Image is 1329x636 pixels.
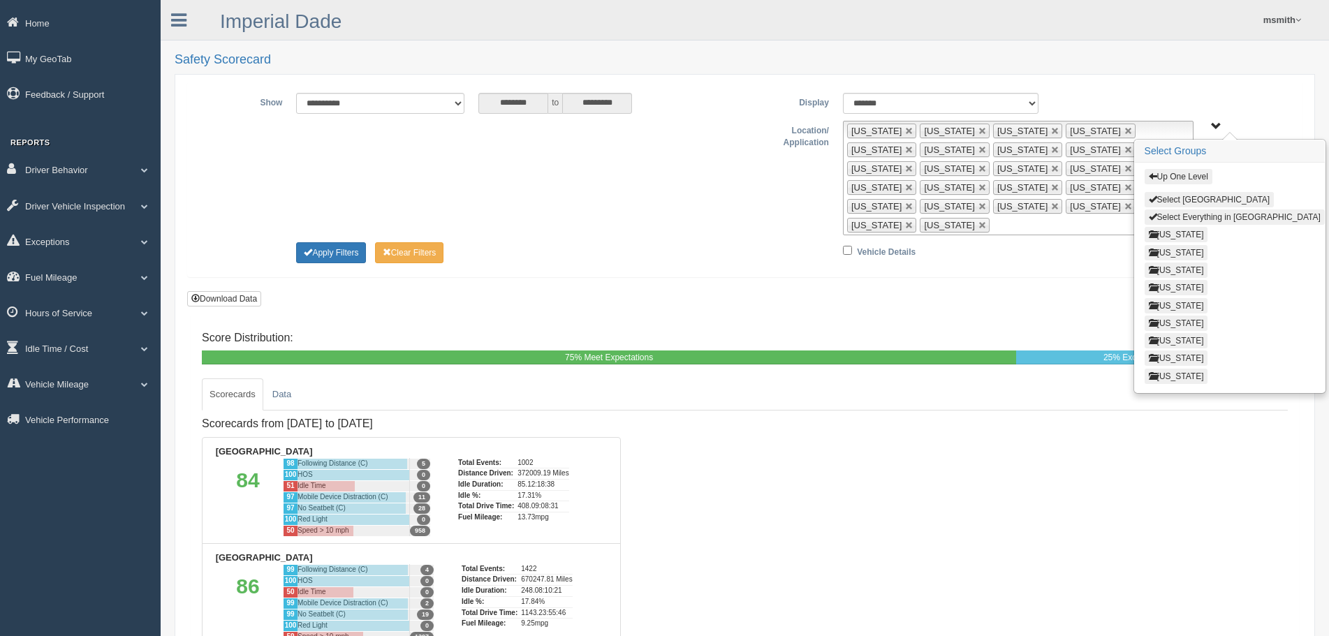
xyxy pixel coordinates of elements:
[283,586,298,598] div: 50
[521,585,572,596] div: 248.08:10:21
[851,163,902,174] span: [US_STATE]
[997,163,1048,174] span: [US_STATE]
[458,512,514,523] div: Fuel Mileage:
[997,145,1048,155] span: [US_STATE]
[375,242,444,263] button: Change Filter Options
[1145,169,1212,184] button: Up One Level
[175,53,1315,67] h2: Safety Scorecard
[462,607,517,619] div: Total Drive Time:
[413,503,430,514] span: 28
[420,576,434,586] span: 0
[458,468,514,479] div: Distance Driven:
[413,492,430,503] span: 11
[420,598,434,609] span: 2
[1135,140,1325,163] h3: Select Groups
[1145,350,1208,366] button: [US_STATE]
[283,469,298,480] div: 100
[997,126,1048,136] span: [US_STATE]
[517,468,568,479] div: 372009.19 Miles
[462,574,517,585] div: Distance Driven:
[851,201,902,212] span: [US_STATE]
[417,459,430,469] span: 5
[202,378,263,411] a: Scorecards
[202,417,621,430] h4: Scorecards from [DATE] to [DATE]
[458,490,514,501] div: Idle %:
[283,620,298,631] div: 100
[521,574,572,585] div: 670247.81 Miles
[1070,182,1120,193] span: [US_STATE]
[851,126,902,136] span: [US_STATE]
[521,564,572,575] div: 1422
[417,470,430,480] span: 0
[283,598,298,609] div: 99
[924,220,974,230] span: [US_STATE]
[1103,353,1200,362] span: 25% Exceed Expectations
[283,458,298,469] div: 98
[565,353,653,362] span: 75% Meet Expectations
[420,621,434,631] span: 0
[517,490,568,501] div: 17.31%
[458,479,514,490] div: Idle Duration:
[1070,163,1120,174] span: [US_STATE]
[997,201,1048,212] span: [US_STATE]
[283,525,298,536] div: 50
[521,618,572,629] div: 9.25mpg
[1145,227,1208,242] button: [US_STATE]
[517,458,568,468] div: 1002
[924,201,974,212] span: [US_STATE]
[202,332,1288,344] h4: Score Distribution:
[187,291,261,306] button: Download Data
[1145,262,1208,278] button: [US_STATE]
[924,182,974,193] span: [US_STATE]
[924,126,974,136] span: [US_STATE]
[283,503,298,514] div: 97
[458,501,514,512] div: Total Drive Time:
[857,242,916,259] label: Vehicle Details
[417,515,430,525] span: 0
[420,587,434,598] span: 0
[283,491,298,503] div: 97
[924,145,974,155] span: [US_STATE]
[462,585,517,596] div: Idle Duration:
[462,564,517,575] div: Total Events:
[458,458,514,468] div: Total Events:
[198,93,289,110] label: Show
[1145,245,1208,260] button: [US_STATE]
[1145,316,1208,331] button: [US_STATE]
[420,565,434,575] span: 4
[462,618,517,629] div: Fuel Mileage:
[1070,201,1120,212] span: [US_STATE]
[265,378,299,411] a: Data
[1070,126,1120,136] span: [US_STATE]
[1145,298,1208,313] button: [US_STATE]
[851,182,902,193] span: [US_STATE]
[216,446,313,457] b: [GEOGRAPHIC_DATA]
[548,93,562,114] span: to
[410,526,430,536] span: 958
[997,182,1048,193] span: [US_STATE]
[283,609,298,620] div: 99
[1145,333,1208,348] button: [US_STATE]
[220,10,342,32] a: Imperial Dade
[296,242,366,263] button: Change Filter Options
[1145,209,1325,225] button: Select Everything in [GEOGRAPHIC_DATA]
[216,552,313,563] b: [GEOGRAPHIC_DATA]
[1145,280,1208,295] button: [US_STATE]
[417,609,434,620] span: 19
[851,145,902,155] span: [US_STATE]
[744,93,835,110] label: Display
[213,458,283,536] div: 84
[521,607,572,619] div: 1143.23:55:46
[745,121,836,149] label: Location/ Application
[283,575,298,586] div: 100
[517,512,568,523] div: 13.73mpg
[283,514,298,525] div: 100
[462,596,517,607] div: Idle %:
[851,220,902,230] span: [US_STATE]
[283,564,298,575] div: 99
[1070,145,1120,155] span: [US_STATE]
[417,481,430,491] span: 0
[924,163,974,174] span: [US_STATE]
[517,479,568,490] div: 85.12:18:38
[1145,192,1275,207] button: Select [GEOGRAPHIC_DATA]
